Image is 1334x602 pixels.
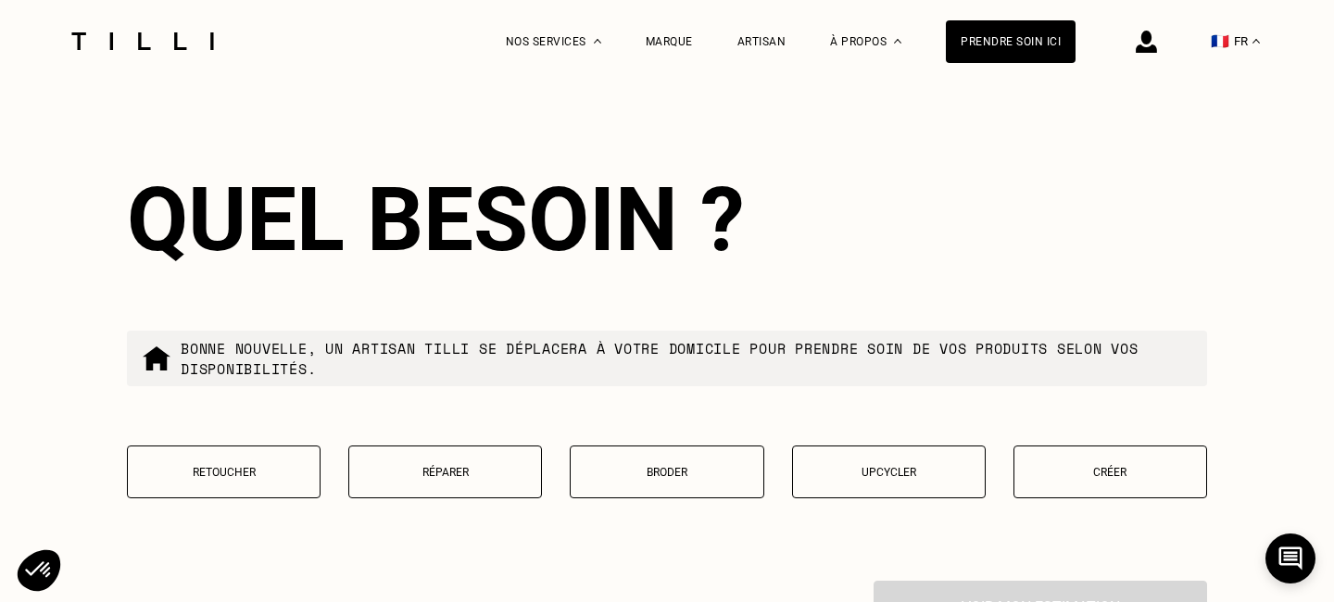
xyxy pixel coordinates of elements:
[570,445,763,498] button: Broder
[1024,466,1197,479] p: Créer
[1136,31,1157,53] img: icône connexion
[137,466,310,479] p: Retoucher
[127,168,1207,271] div: Quel besoin ?
[792,445,986,498] button: Upcycler
[1013,445,1207,498] button: Créer
[946,20,1076,63] a: Prendre soin ici
[359,466,532,479] p: Réparer
[646,35,693,48] a: Marque
[737,35,787,48] a: Artisan
[594,39,601,44] img: Menu déroulant
[894,39,901,44] img: Menu déroulant à propos
[802,466,975,479] p: Upcycler
[127,445,321,498] button: Retoucher
[142,344,171,373] img: commande à domicile
[181,338,1192,379] p: Bonne nouvelle, un artisan tilli se déplacera à votre domicile pour prendre soin de vos produits ...
[1211,32,1229,50] span: 🇫🇷
[580,466,753,479] p: Broder
[65,32,220,50] img: Logo du service de couturière Tilli
[1252,39,1260,44] img: menu déroulant
[348,445,542,498] button: Réparer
